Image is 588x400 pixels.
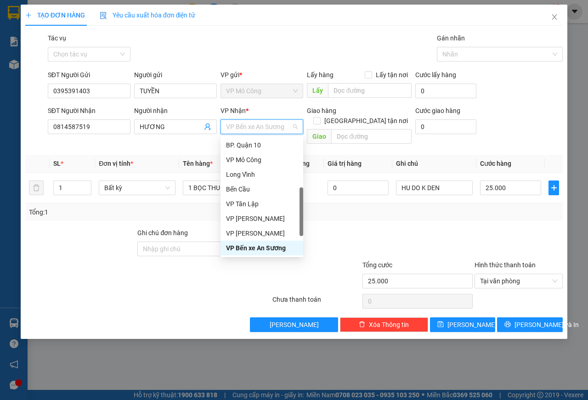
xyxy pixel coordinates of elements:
div: SĐT Người Nhận [48,106,130,116]
span: Hotline: 19001152 [73,41,113,46]
label: Cước giao hàng [415,107,460,114]
span: Xóa Thông tin [369,320,409,330]
div: VP Tân Lập [220,197,303,211]
button: save[PERSON_NAME] [430,317,496,332]
label: Tác vụ [48,34,66,42]
span: [PERSON_NAME] và In [514,320,579,330]
label: Gán nhãn [437,34,465,42]
span: [PERSON_NAME] [270,320,319,330]
span: Tên hàng [183,160,213,167]
div: Long Vĩnh [226,169,298,180]
div: VP Bến xe An Sương [226,243,298,253]
label: Ghi chú đơn hàng [137,229,188,237]
div: VP Châu Thành [220,226,303,241]
span: Lấy [307,83,328,98]
label: Cước lấy hàng [415,71,456,79]
input: Ghi chú đơn hàng [137,242,248,256]
div: Tổng: 1 [29,207,228,217]
span: Cước hàng [480,160,511,167]
input: Dọc đường [328,83,411,98]
span: Yêu cầu xuất hóa đơn điện tử [100,11,196,19]
div: VP [PERSON_NAME] [226,228,298,238]
span: In ngày: [3,67,56,72]
span: 01 Võ Văn Truyện, KP.1, Phường 2 [73,28,126,39]
span: close [551,13,558,21]
button: deleteXóa Thông tin [340,317,428,332]
span: plus [549,184,559,192]
div: Long Vĩnh [220,167,303,182]
span: VP Bến xe An Sương [226,120,298,134]
button: plus [548,180,559,195]
div: VP Tân Lập [226,199,298,209]
span: Giá trị hàng [328,160,362,167]
span: [GEOGRAPHIC_DATA] tận nơi [321,116,412,126]
span: Tổng cước [362,261,392,269]
div: VP [PERSON_NAME] [226,214,298,224]
div: Người gửi [134,70,217,80]
span: Bất kỳ [104,181,170,195]
div: VP Bến xe An Sương [220,241,303,255]
span: VP Nhận [220,107,246,114]
span: TẠO ĐƠN HÀNG [25,11,85,19]
strong: ĐỒNG PHƯỚC [73,5,126,13]
span: Tại văn phòng [480,274,557,288]
input: Cước giao hàng [415,119,476,134]
span: SL [53,160,61,167]
button: Close [542,5,567,30]
button: [PERSON_NAME] [250,317,338,332]
div: Bến Cầu [226,184,298,194]
input: Dọc đường [331,129,411,144]
button: delete [29,180,44,195]
span: [PERSON_NAME]: [3,59,97,65]
div: SĐT Người Gửi [48,70,130,80]
span: VPMC1509250007 [46,58,98,65]
img: logo [3,6,44,46]
span: Lấy tận nơi [372,70,412,80]
span: Bến xe [GEOGRAPHIC_DATA] [73,15,124,26]
span: printer [504,321,511,328]
div: VP Mỏ Công [226,155,298,165]
span: [PERSON_NAME] [447,320,497,330]
span: VP Mỏ Công [226,84,298,98]
th: Ghi chú [392,155,476,173]
button: printer[PERSON_NAME] và In [497,317,563,332]
input: 0 [328,180,389,195]
label: Hình thức thanh toán [475,261,536,269]
input: Ghi Chú [396,180,473,195]
span: 13:32:09 [DATE] [20,67,56,72]
input: VD: Bàn, Ghế [183,180,260,195]
span: Giao [307,129,331,144]
div: BP. Quận 10 [226,140,298,150]
input: Cước lấy hàng [415,84,476,98]
div: Bến Cầu [220,182,303,197]
div: Chưa thanh toán [271,294,362,310]
div: BP. Quận 10 [220,138,303,152]
img: icon [100,12,107,19]
span: user-add [204,123,211,130]
span: Giao hàng [307,107,336,114]
span: save [437,321,444,328]
div: Người nhận [134,106,217,116]
span: delete [359,321,365,328]
div: VP Long Khánh [220,211,303,226]
span: Lấy hàng [307,71,334,79]
div: VP gửi [220,70,303,80]
span: ----------------------------------------- [25,50,113,57]
span: Đơn vị tính [99,160,133,167]
div: VP Mỏ Công [220,152,303,167]
span: plus [25,12,32,18]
